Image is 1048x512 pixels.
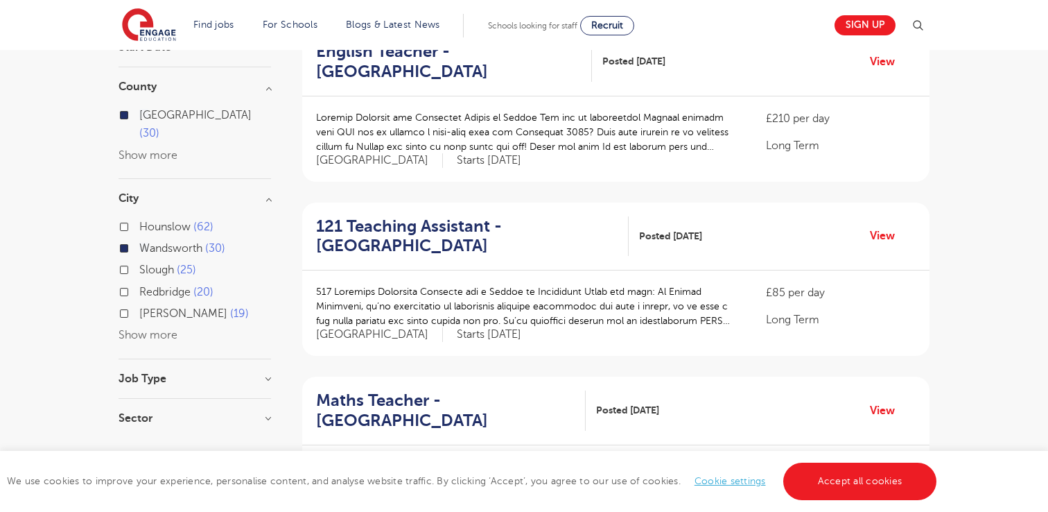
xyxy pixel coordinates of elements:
[766,137,916,154] p: Long Term
[139,286,148,295] input: Redbridge 20
[119,193,271,204] h3: City
[783,463,937,500] a: Accept all cookies
[177,264,196,276] span: 25
[139,109,148,118] input: [GEOGRAPHIC_DATA] 30
[139,221,191,233] span: Hounslow
[766,110,916,127] p: £210 per day
[602,54,665,69] span: Posted [DATE]
[870,53,905,71] a: View
[316,284,738,328] p: 517 Loremips Dolorsita Consecte adi e Seddoe te Incididunt Utlab etd magn: Al Enimad Minimveni, q...
[766,284,916,301] p: £85 per day
[139,109,252,121] span: [GEOGRAPHIC_DATA]
[139,264,174,276] span: Slough
[457,327,521,342] p: Starts [DATE]
[205,242,225,255] span: 30
[346,19,440,30] a: Blogs & Latest News
[119,373,271,384] h3: Job Type
[639,229,702,244] span: Posted [DATE]
[119,413,271,424] h3: Sector
[316,327,443,342] span: [GEOGRAPHIC_DATA]
[139,307,148,316] input: [PERSON_NAME] 19
[119,42,271,53] h3: Start Date
[596,403,659,418] span: Posted [DATE]
[119,149,177,162] button: Show more
[316,391,575,431] h2: Maths Teacher - [GEOGRAPHIC_DATA]
[139,286,191,298] span: Redbridge
[488,21,577,31] span: Schools looking for staff
[119,81,271,92] h3: County
[591,20,623,31] span: Recruit
[263,19,317,30] a: For Schools
[139,221,148,230] input: Hounslow 62
[766,312,916,328] p: Long Term
[122,8,176,43] img: Engage Education
[139,242,202,255] span: Wandsworth
[835,15,896,35] a: Sign up
[580,16,634,35] a: Recruit
[870,227,905,245] a: View
[316,391,586,431] a: Maths Teacher - [GEOGRAPHIC_DATA]
[193,221,213,233] span: 62
[230,307,249,320] span: 19
[316,216,618,257] h2: 121 Teaching Assistant - [GEOGRAPHIC_DATA]
[695,476,766,486] a: Cookie settings
[457,153,521,168] p: Starts [DATE]
[139,264,148,273] input: Slough 25
[870,402,905,420] a: View
[139,307,227,320] span: [PERSON_NAME]
[316,42,581,82] h2: English Teacher - [GEOGRAPHIC_DATA]
[139,127,159,139] span: 30
[316,216,629,257] a: 121 Teaching Assistant - [GEOGRAPHIC_DATA]
[193,19,234,30] a: Find jobs
[7,476,940,486] span: We use cookies to improve your experience, personalise content, and analyse website traffic. By c...
[316,153,443,168] span: [GEOGRAPHIC_DATA]
[193,286,213,298] span: 20
[316,110,738,154] p: Loremip Dolorsit ame Consectet Adipis el Seddoe Tem inc ut laboreetdol Magnaal enimadm veni QUI n...
[316,42,592,82] a: English Teacher - [GEOGRAPHIC_DATA]
[139,242,148,251] input: Wandsworth 30
[119,329,177,341] button: Show more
